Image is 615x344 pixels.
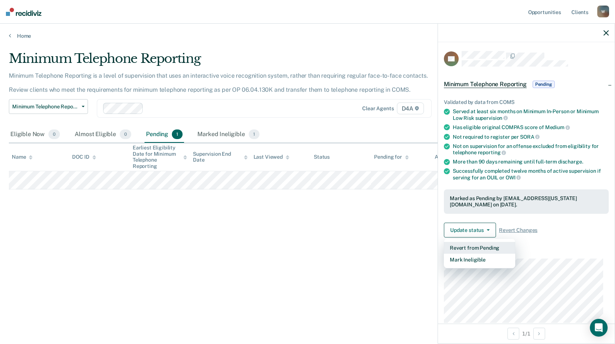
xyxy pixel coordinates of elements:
span: Revert Changes [499,227,537,233]
div: Marked Ineligible [196,127,261,143]
span: 1 [249,129,259,139]
span: reporting [478,149,506,155]
div: Earliest Eligibility Date for Minimum Telephone Reporting [133,145,187,169]
div: Almost Eligible [73,127,133,143]
span: Minimum Telephone Reporting [12,104,79,110]
span: 0 [48,129,60,139]
button: Mark Ineligible [444,254,515,266]
div: More than 90 days remaining until full-term [453,159,609,165]
div: Last Viewed [254,154,289,160]
div: Successfully completed twelve months of active supervision if serving for an OUIL or [453,168,609,181]
div: Has eligible original COMPAS score of [453,124,609,131]
div: Served at least six months on Minimum In-Person or Minimum Low Risk [453,108,609,121]
span: Minimum Telephone Reporting [444,81,527,88]
div: Pending [145,127,184,143]
div: Validated by data from COMS [444,99,609,105]
div: Supervision End Date [193,151,247,163]
div: Not on supervision for an offense excluded from eligibility for telephone [453,143,609,156]
a: Home [9,33,606,39]
span: discharge. [558,159,583,165]
div: Clear agents [362,105,394,112]
span: 0 [120,129,131,139]
div: Open Intercom Messenger [590,319,608,337]
div: Pending for [374,154,408,160]
button: Previous Opportunity [507,328,519,340]
span: OWI [506,175,521,181]
div: W [597,6,609,17]
div: DOC ID [72,154,96,160]
p: Minimum Telephone Reporting is a level of supervision that uses an interactive voice recognition ... [9,72,428,93]
span: SORA [520,134,540,140]
span: D4A [397,102,424,114]
span: Pending [533,81,555,88]
div: Eligible Now [9,127,61,143]
span: supervision [475,115,508,121]
button: Next Opportunity [533,328,545,340]
div: Name [12,154,33,160]
span: Medium [545,124,570,130]
span: 1 [172,129,183,139]
div: Not required to register per [453,134,609,140]
button: Revert from Pending [444,242,515,254]
div: 1 / 1 [438,324,615,343]
div: Marked as Pending by [EMAIL_ADDRESS][US_STATE][DOMAIN_NAME] on [DATE]. [450,195,603,208]
button: Update status [444,223,496,237]
dt: Supervision [444,249,609,256]
div: Minimum Telephone Reporting [9,51,470,72]
div: Minimum Telephone ReportingPending [438,72,615,96]
img: Recidiviz [6,8,41,16]
div: Assigned to [435,154,469,160]
div: Status [314,154,330,160]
